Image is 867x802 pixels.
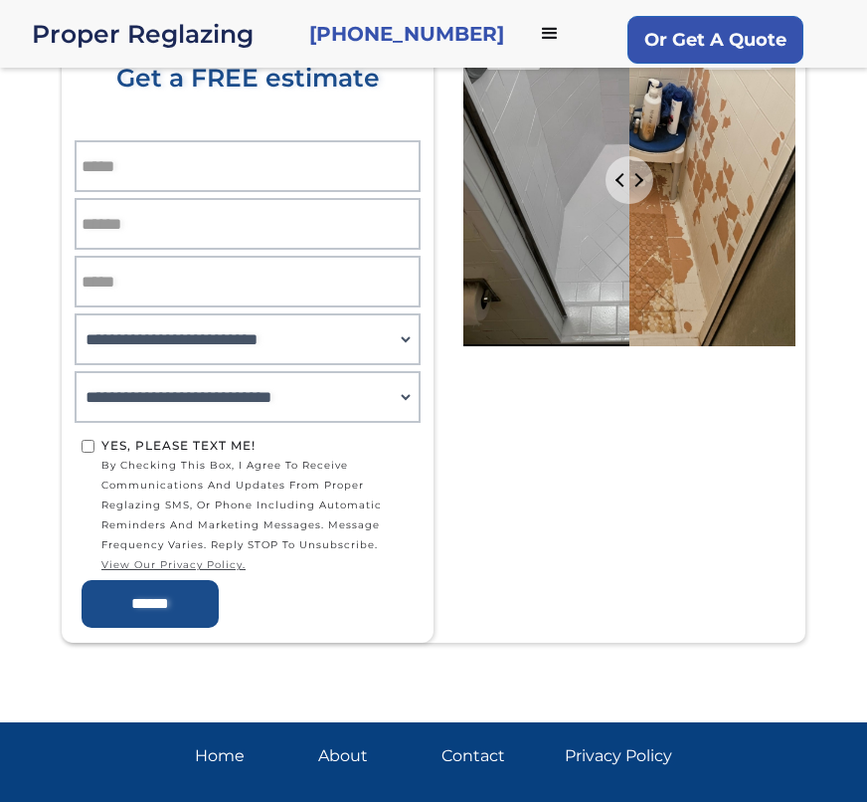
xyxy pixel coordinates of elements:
a: home [32,20,293,48]
a: [PHONE_NUMBER] [309,20,504,48]
input: Yes, Please text me!by checking this box, I agree to receive communications and updates from Prop... [82,440,94,453]
a: Privacy Policy [565,742,672,770]
form: Home page form [72,64,424,628]
div: menu [520,4,580,64]
span: by checking this box, I agree to receive communications and updates from Proper Reglazing SMS, or... [101,456,414,575]
div: Get a FREE estimate [82,64,414,147]
a: Home [195,742,302,770]
div: Proper Reglazing [32,20,293,48]
a: view our privacy policy. [101,555,414,575]
div: Yes, Please text me! [101,436,414,456]
a: About [318,742,426,770]
a: Or Get A Quote [627,16,803,64]
a: Contact [441,742,549,770]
